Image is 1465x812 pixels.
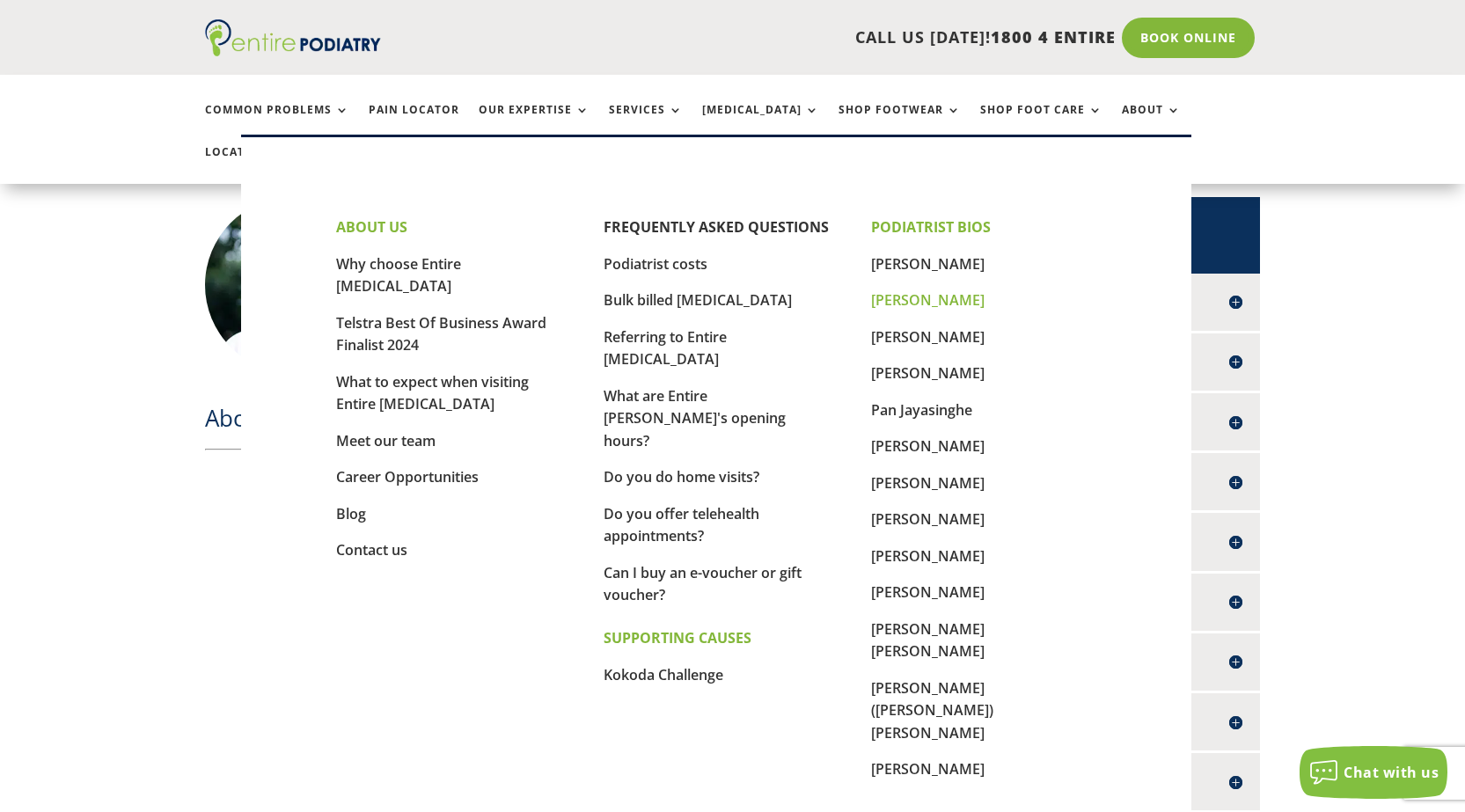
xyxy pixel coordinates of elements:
[871,759,985,779] a: [PERSON_NAME]
[336,217,407,237] strong: ABOUT US
[205,402,890,443] h2: About
[839,104,961,142] a: Shop Footwear
[336,467,479,486] a: Career Opportunities
[604,467,759,486] a: Do you do home visits?
[479,104,590,142] a: Our Expertise
[205,42,381,60] a: Entire Podiatry
[1344,763,1439,782] span: Chat with us
[604,290,792,310] a: Bulk billed [MEDICAL_DATA]
[604,327,727,369] a: Referring to Entire [MEDICAL_DATA]
[604,563,802,605] a: Can I buy an e-voucher or gift voucher?
[336,254,461,296] a: Why choose Entire [MEDICAL_DATA]
[604,628,751,647] strong: SUPPORTING CAUSES
[871,509,985,529] a: [PERSON_NAME]
[604,217,829,237] a: FREQUENTLY ASKED QUESTIONS
[1122,18,1255,58] a: Book Online
[369,104,459,142] a: Pain Locator
[871,254,985,274] a: [PERSON_NAME]
[336,372,529,414] a: What to expect when visiting Entire [MEDICAL_DATA]
[1300,746,1447,799] button: Chat with us
[871,400,972,420] a: Pan Jayasinghe
[871,290,985,310] a: [PERSON_NAME]
[702,104,819,142] a: [MEDICAL_DATA]
[871,582,985,602] a: [PERSON_NAME]
[449,26,1116,49] p: CALL US [DATE]!
[609,104,683,142] a: Services
[205,104,349,142] a: Common Problems
[205,197,381,373] img: chris
[871,546,985,566] a: [PERSON_NAME]
[980,104,1102,142] a: Shop Foot Care
[1122,104,1181,142] a: About
[871,619,985,662] a: [PERSON_NAME] [PERSON_NAME]
[336,504,366,523] a: Blog
[604,665,723,684] a: Kokoda Challenge
[871,473,985,493] a: [PERSON_NAME]
[205,19,381,56] img: logo (1)
[336,313,546,355] a: Telstra Best Of Business Award Finalist 2024
[871,678,993,743] a: [PERSON_NAME] ([PERSON_NAME]) [PERSON_NAME]
[871,363,985,383] a: [PERSON_NAME]
[871,327,985,347] a: [PERSON_NAME]
[871,436,985,456] a: [PERSON_NAME]
[604,254,707,274] a: Podiatrist costs
[991,26,1116,48] span: 1800 4 ENTIRE
[336,540,407,560] a: Contact us
[336,431,436,450] a: Meet our team
[604,504,759,546] a: Do you offer telehealth appointments?
[604,386,786,450] a: What are Entire [PERSON_NAME]'s opening hours?
[871,217,991,237] strong: PODIATRIST BIOS
[205,146,293,184] a: Locations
